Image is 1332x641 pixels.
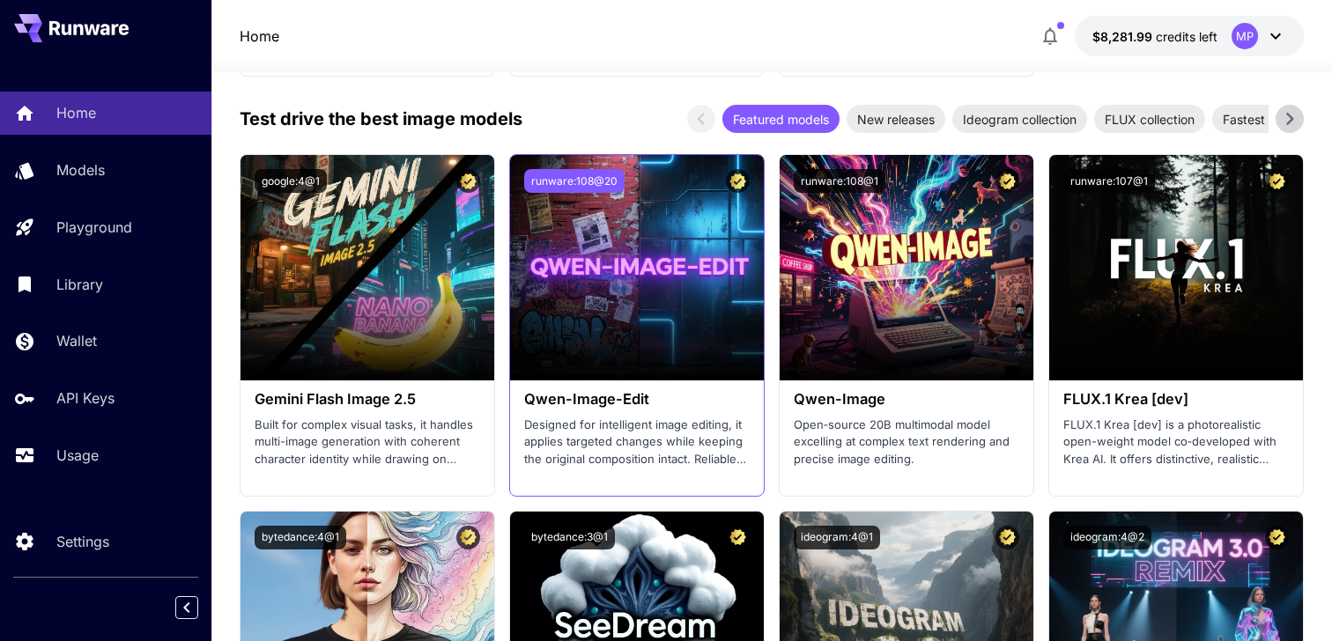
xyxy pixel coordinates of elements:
span: credits left [1156,29,1217,44]
img: alt [1049,155,1303,380]
button: ideogram:4@1 [794,526,880,549]
span: New releases [847,110,945,129]
p: FLUX.1 Krea [dev] is a photorealistic open-weight model co‑developed with Krea AI. It offers dist... [1063,416,1289,468]
span: $8,281.99 [1092,29,1156,44]
button: runware:107@1 [1063,169,1155,193]
button: Collapse sidebar [175,596,198,619]
p: Home [56,102,96,123]
button: bytedance:3@1 [524,526,615,549]
button: Certified Model – Vetted for best performance and includes a commercial license. [1265,169,1289,193]
img: alt [240,155,494,380]
h3: FLUX.1 Krea [dev] [1063,391,1289,408]
img: alt [510,155,764,380]
button: $8,281.99159MP [1075,16,1304,56]
p: Playground [56,217,132,238]
div: $8,281.99159 [1092,27,1217,46]
p: Usage [56,445,99,466]
p: Wallet [56,330,97,351]
h3: Gemini Flash Image 2.5 [255,391,480,408]
a: Home [240,26,279,47]
div: Featured models [722,105,840,133]
button: runware:108@20 [524,169,625,193]
div: MP [1232,23,1258,49]
button: ideogram:4@2 [1063,526,1151,549]
button: Certified Model – Vetted for best performance and includes a commercial license. [456,526,480,549]
span: Fastest models [1212,110,1321,129]
div: Ideogram collection [952,105,1087,133]
button: Certified Model – Vetted for best performance and includes a commercial license. [726,526,750,549]
button: Certified Model – Vetted for best performance and includes a commercial license. [1265,526,1289,549]
button: runware:108@1 [794,169,885,193]
h3: Qwen-Image-Edit [524,391,750,408]
div: New releases [847,105,945,133]
p: Designed for intelligent image editing, it applies targeted changes while keeping the original co... [524,416,750,468]
span: FLUX collection [1094,110,1205,129]
button: bytedance:4@1 [255,526,346,549]
p: Library [56,274,103,295]
button: Certified Model – Vetted for best performance and includes a commercial license. [995,526,1019,549]
button: Certified Model – Vetted for best performance and includes a commercial license. [456,169,480,193]
p: Open‑source 20B multimodal model excelling at complex text rendering and precise image editing. [794,416,1019,468]
button: Certified Model – Vetted for best performance and includes a commercial license. [995,169,1019,193]
nav: breadcrumb [240,26,279,47]
span: Featured models [722,110,840,129]
p: Models [56,159,105,181]
h3: Qwen-Image [794,391,1019,408]
div: FLUX collection [1094,105,1205,133]
div: Fastest models [1212,105,1321,133]
button: Certified Model – Vetted for best performance and includes a commercial license. [726,169,750,193]
span: Ideogram collection [952,110,1087,129]
div: Collapse sidebar [189,592,211,623]
p: Settings [56,531,109,552]
p: Built for complex visual tasks, it handles multi-image generation with coherent character identit... [255,416,480,468]
p: Test drive the best image models [240,106,522,132]
p: API Keys [56,387,115,409]
img: alt [780,155,1033,380]
button: google:4@1 [255,169,327,193]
